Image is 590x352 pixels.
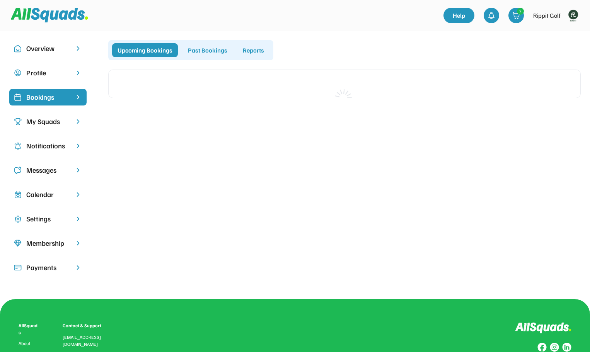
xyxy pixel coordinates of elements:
img: chevron-right%20copy%203.svg [74,94,82,101]
img: chevron-right.svg [74,142,82,150]
div: Reports [237,43,269,57]
div: My Squads [26,116,70,127]
div: Membership [26,238,70,248]
div: Bookings [26,92,70,102]
img: Icon%20copy%2016.svg [14,215,22,223]
img: chevron-right.svg [74,264,82,271]
div: Settings [26,214,70,224]
div: AllSquads [19,322,39,336]
div: Past Bookings [182,43,233,57]
img: chevron-right.svg [74,240,82,247]
img: user-circle.svg [14,69,22,77]
div: Profile [26,68,70,78]
img: Icon%20%2819%29.svg [14,94,22,101]
div: 2 [517,8,523,14]
div: [EMAIL_ADDRESS][DOMAIN_NAME] [63,334,111,348]
div: Messages [26,165,70,175]
img: bell-03%20%281%29.svg [488,12,495,19]
div: Upcoming Bookings [112,43,178,57]
img: shopping-cart-01%20%281%29.svg [512,12,520,19]
div: Payments [26,262,70,273]
a: Help [443,8,474,23]
a: About [19,341,39,346]
div: Notifications [26,141,70,151]
img: chevron-right.svg [74,191,82,198]
img: Icon%20copy%204.svg [14,142,22,150]
img: Group%20copy%207.svg [550,343,559,352]
img: Group%20copy%208.svg [537,343,547,352]
img: chevron-right.svg [74,167,82,174]
img: chevron-right.svg [74,215,82,223]
img: chevron-right.svg [74,45,82,52]
img: chevron-right.svg [74,118,82,125]
div: Overview [26,43,70,54]
img: Logo%20inverted.svg [515,322,571,333]
div: Contact & Support [63,322,111,329]
img: Icon%20copy%207.svg [14,191,22,199]
img: Icon%20%2815%29.svg [14,264,22,272]
img: Squad%20Logo.svg [11,8,88,22]
img: Group%20copy%206.svg [562,343,571,352]
img: Icon%20copy%208.svg [14,240,22,247]
div: Rippit Golf [533,11,561,20]
img: Rippitlogov2_green.png [565,8,581,23]
img: chevron-right.svg [74,69,82,77]
img: Icon%20copy%203.svg [14,118,22,126]
img: Icon%20copy%2010.svg [14,45,22,53]
img: Icon%20copy%205.svg [14,167,22,174]
div: Calendar [26,189,70,200]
